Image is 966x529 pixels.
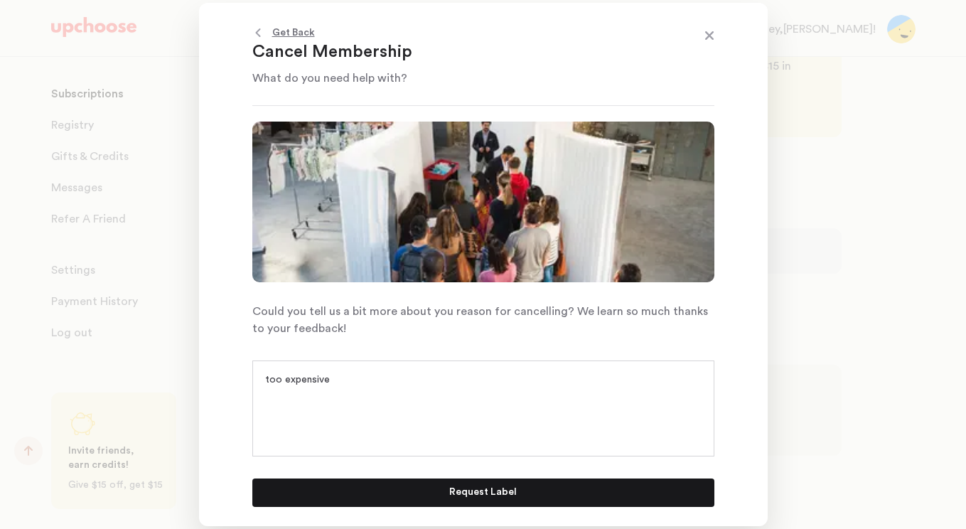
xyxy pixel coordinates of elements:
p: Request Label [449,484,517,501]
p: Could you tell us a bit more about you reason for cancelling? We learn so much thanks to your fee... [252,303,714,337]
p: What do you need help with? [252,70,679,87]
p: Get Back [272,24,315,41]
p: Cancel Membership [252,41,679,64]
button: Request Label [252,479,714,507]
img: Cancel Membership [252,122,714,282]
textarea: too expensive [265,373,702,415]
